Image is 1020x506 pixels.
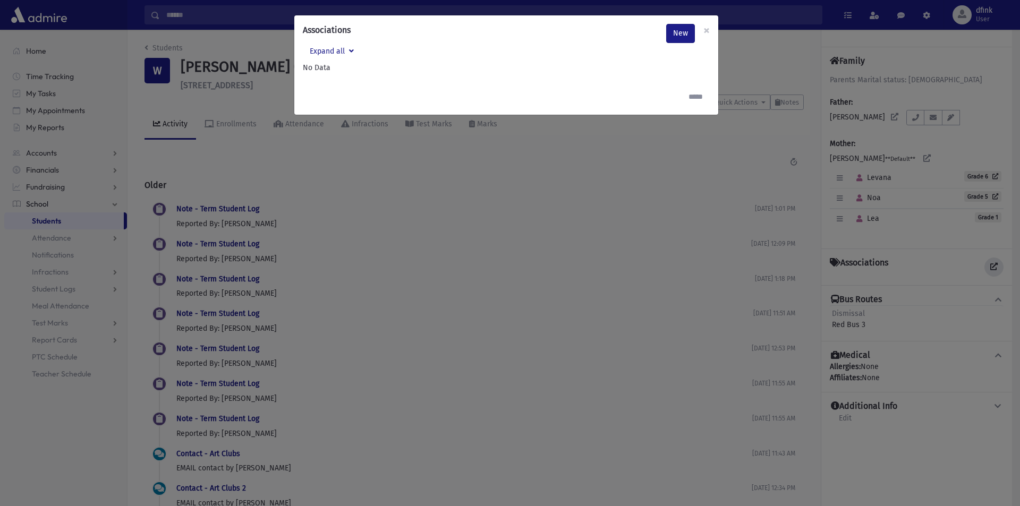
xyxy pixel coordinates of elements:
h6: Associations [303,24,351,37]
a: New [666,24,695,43]
label: No Data [303,62,710,73]
button: Expand all [303,43,361,62]
span: × [703,23,710,38]
button: Close [695,15,718,45]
